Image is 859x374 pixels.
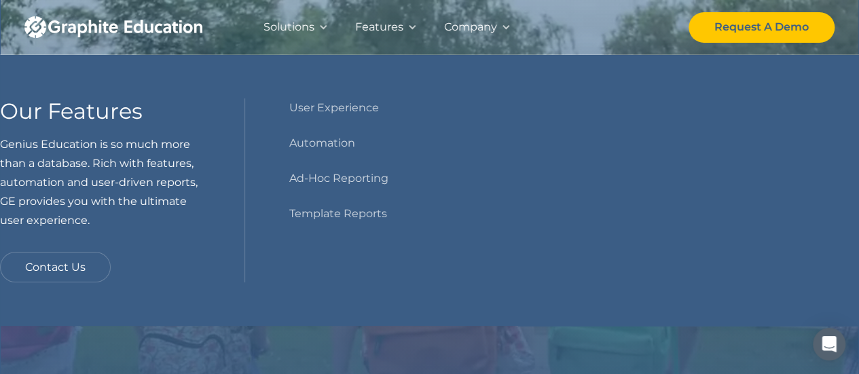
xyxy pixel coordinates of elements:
[355,18,403,37] div: Features
[289,98,378,117] a: User Experience
[289,204,386,223] a: Template Reports
[813,328,845,360] div: Open Intercom Messenger
[25,258,86,277] div: Contact Us
[263,18,314,37] div: Solutions
[289,134,354,153] a: Automation
[444,18,497,37] div: Company
[689,12,835,43] a: Request A Demo
[714,18,809,37] div: Request A Demo
[289,169,388,188] a: Ad-Hoc Reporting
